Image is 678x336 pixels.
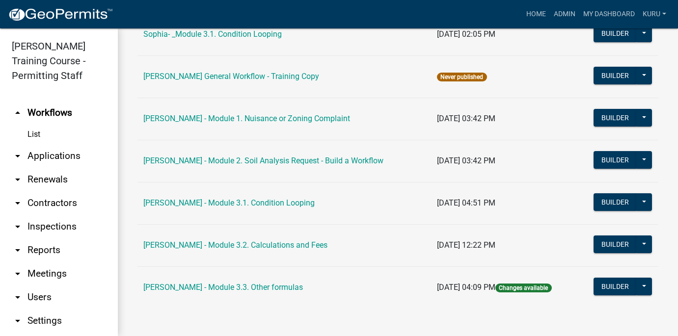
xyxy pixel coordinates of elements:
[594,67,637,84] button: Builder
[12,268,24,280] i: arrow_drop_down
[437,114,495,123] span: [DATE] 03:42 PM
[594,235,637,253] button: Builder
[143,156,383,165] a: [PERSON_NAME] - Module 2. Soil Analysis Request - Build a Workflow
[594,109,637,127] button: Builder
[579,5,639,24] a: My Dashboard
[437,283,495,292] span: [DATE] 04:09 PM
[12,244,24,256] i: arrow_drop_down
[437,156,495,165] span: [DATE] 03:42 PM
[437,29,495,39] span: [DATE] 02:05 PM
[639,5,670,24] a: Kuru
[594,278,637,295] button: Builder
[12,291,24,303] i: arrow_drop_down
[143,240,327,250] a: [PERSON_NAME] - Module 3.2. Calculations and Fees
[143,198,315,207] a: [PERSON_NAME] - Module 3.1. Condition Looping
[12,107,24,119] i: arrow_drop_up
[594,25,637,42] button: Builder
[437,240,495,250] span: [DATE] 12:22 PM
[522,5,550,24] a: Home
[12,197,24,209] i: arrow_drop_down
[437,198,495,207] span: [DATE] 04:51 PM
[594,151,637,169] button: Builder
[12,150,24,162] i: arrow_drop_down
[12,221,24,233] i: arrow_drop_down
[143,114,350,123] a: [PERSON_NAME] - Module 1. Nuisance or Zoning Complaint
[143,283,303,292] a: [PERSON_NAME] - Module 3.3. Other formulas
[12,315,24,327] i: arrow_drop_down
[495,284,551,292] span: Changes available
[594,193,637,211] button: Builder
[550,5,579,24] a: Admin
[143,72,319,81] a: [PERSON_NAME] General Workflow - Training Copy
[12,174,24,185] i: arrow_drop_down
[143,29,282,39] a: Sophia- _Module 3.1. Condition Looping
[437,73,487,81] span: Never published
